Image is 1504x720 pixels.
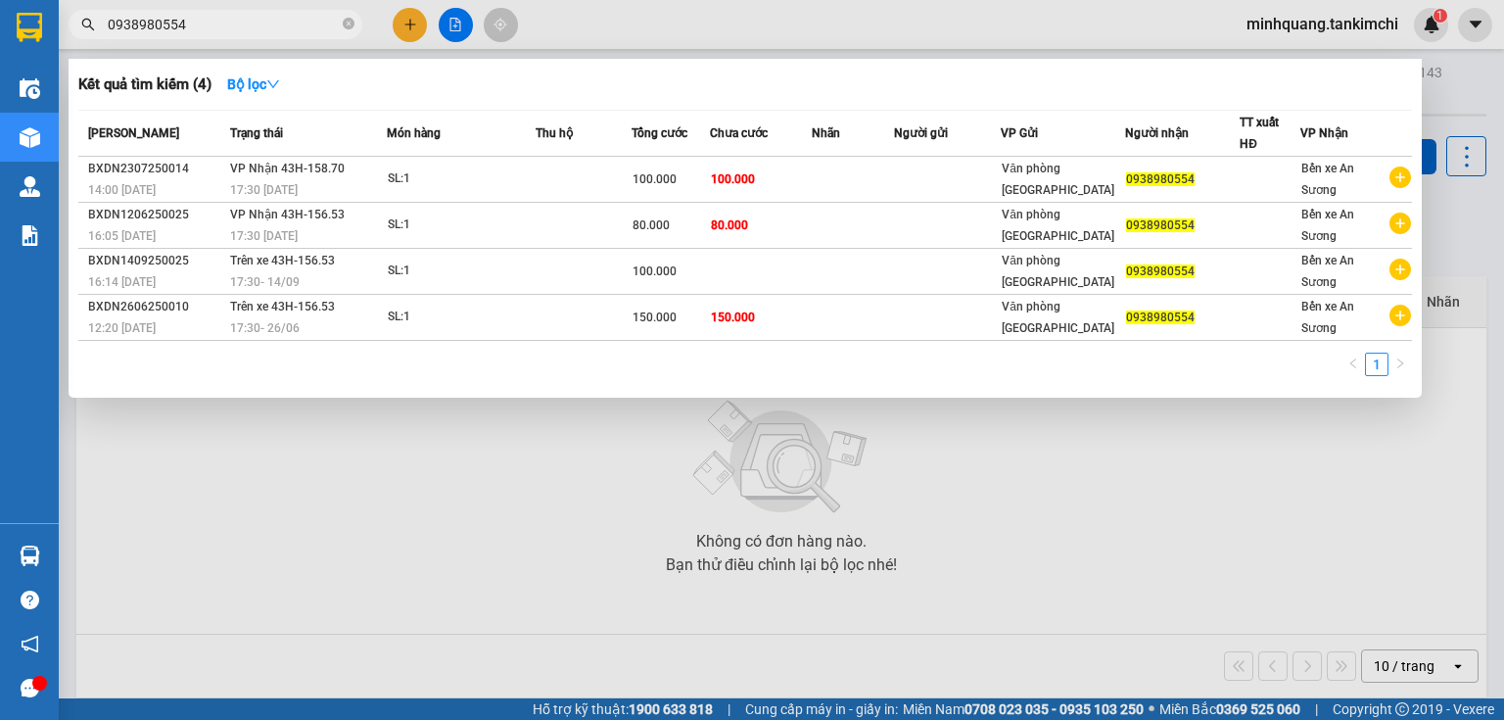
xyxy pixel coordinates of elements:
span: plus-circle [1389,167,1411,188]
span: plus-circle [1389,213,1411,234]
span: plus-circle [1389,305,1411,326]
span: Chưa cước [710,126,768,140]
span: Bến xe An Sương [1301,300,1354,335]
strong: Bộ lọc [227,76,280,92]
span: Người gửi [894,126,948,140]
span: 150.000 [633,311,677,324]
span: 16:05 [DATE] [88,229,156,243]
span: 80.000 [633,218,670,232]
span: notification [21,635,39,653]
div: BXDN1206250025 [88,205,224,225]
span: plus-circle [1389,259,1411,280]
span: Văn phòng [GEOGRAPHIC_DATA] [1002,254,1114,289]
span: 0938980554 [1126,218,1195,232]
span: Văn phòng [GEOGRAPHIC_DATA] [1002,300,1114,335]
span: close-circle [343,18,354,29]
span: close-circle [343,16,354,34]
span: Văn phòng [GEOGRAPHIC_DATA] [1002,208,1114,243]
span: Nhãn [812,126,840,140]
span: 0938980554 [1126,172,1195,186]
input: Tìm tên, số ĐT hoặc mã đơn [108,14,339,35]
span: 17:30 - 26/06 [230,321,300,335]
span: Thu hộ [536,126,573,140]
span: right [1394,358,1406,369]
span: Trên xe 43H-156.53 [230,300,335,313]
button: left [1341,353,1365,376]
span: Văn phòng [GEOGRAPHIC_DATA] [1002,162,1114,197]
span: left [1347,358,1359,369]
span: down [266,77,280,91]
img: warehouse-icon [20,127,40,148]
div: BXDN2606250010 [88,297,224,317]
span: Trạng thái [230,126,283,140]
span: VP Nhận [1300,126,1348,140]
span: VP Nhận 43H-156.53 [230,208,345,221]
span: 16:14 [DATE] [88,275,156,289]
span: Món hàng [387,126,441,140]
span: 0938980554 [1126,264,1195,278]
li: Previous Page [1341,353,1365,376]
span: search [81,18,95,31]
span: 150.000 [711,311,755,324]
span: 17:30 - 14/09 [230,275,300,289]
div: SL: 1 [388,307,535,328]
span: message [21,679,39,697]
img: logo-vxr [17,13,42,42]
span: 17:30 [DATE] [230,229,298,243]
div: SL: 1 [388,261,535,282]
span: 14:00 [DATE] [88,183,156,197]
span: 100.000 [633,264,677,278]
li: Next Page [1388,353,1412,376]
span: 100.000 [711,172,755,186]
h3: Kết quả tìm kiếm ( 4 ) [78,74,211,95]
div: SL: 1 [388,168,535,190]
span: 17:30 [DATE] [230,183,298,197]
span: question-circle [21,591,39,609]
span: Trên xe 43H-156.53 [230,254,335,267]
span: Người nhận [1125,126,1189,140]
li: 1 [1365,353,1388,376]
span: Tổng cước [632,126,687,140]
span: VP Nhận 43H-158.70 [230,162,345,175]
img: warehouse-icon [20,546,40,566]
button: right [1388,353,1412,376]
span: Bến xe An Sương [1301,162,1354,197]
img: solution-icon [20,225,40,246]
span: 12:20 [DATE] [88,321,156,335]
span: VP Gửi [1001,126,1038,140]
a: 1 [1366,354,1387,375]
span: TT xuất HĐ [1240,116,1279,151]
div: SL: 1 [388,215,535,236]
span: Bến xe An Sương [1301,208,1354,243]
span: 0938980554 [1126,311,1195,324]
img: warehouse-icon [20,78,40,99]
div: BXDN1409250025 [88,251,224,271]
span: 80.000 [711,218,748,232]
span: 100.000 [633,172,677,186]
div: BXDN2307250014 [88,159,224,179]
img: warehouse-icon [20,176,40,197]
button: Bộ lọcdown [211,69,296,100]
span: Bến xe An Sương [1301,254,1354,289]
span: [PERSON_NAME] [88,126,179,140]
